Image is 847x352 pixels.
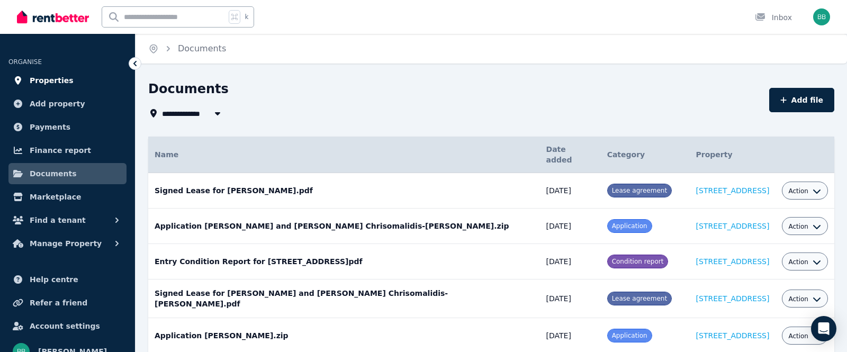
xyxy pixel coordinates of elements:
a: Documents [178,43,226,53]
span: Marketplace [30,191,81,203]
td: Signed Lease for [PERSON_NAME].pdf [148,173,540,209]
span: Add property [30,97,85,110]
a: Marketplace [8,186,127,207]
a: Account settings [8,315,127,337]
span: Lease agreement [612,187,667,194]
span: Account settings [30,320,100,332]
span: Properties [30,74,74,87]
th: Date added [540,137,601,173]
td: Entry Condition Report for [STREET_ADDRESS]pdf [148,244,540,279]
a: [STREET_ADDRESS] [696,186,770,195]
span: Action [788,222,808,231]
div: Inbox [755,12,792,23]
span: Refer a friend [30,296,87,309]
div: Open Intercom Messenger [811,316,836,341]
a: Add property [8,93,127,114]
button: Action [788,295,821,303]
td: [DATE] [540,173,601,209]
span: Application [612,332,647,339]
span: Action [788,258,808,266]
a: Payments [8,116,127,138]
button: Manage Property [8,233,127,254]
span: Application [612,222,647,230]
img: RentBetter [17,9,89,25]
td: Signed Lease for [PERSON_NAME] and [PERSON_NAME] Chrisomalidis-[PERSON_NAME].pdf [148,279,540,318]
button: Action [788,222,821,231]
span: Action [788,295,808,303]
a: Finance report [8,140,127,161]
button: Find a tenant [8,210,127,231]
span: Help centre [30,273,78,286]
a: Help centre [8,269,127,290]
a: Properties [8,70,127,91]
span: Finance report [30,144,91,157]
a: Refer a friend [8,292,127,313]
span: ORGANISE [8,58,42,66]
span: Lease agreement [612,295,667,302]
span: Name [155,150,178,159]
button: Action [788,258,821,266]
td: [DATE] [540,279,601,318]
span: Condition report [612,258,664,265]
a: [STREET_ADDRESS] [696,257,770,266]
button: Action [788,187,821,195]
h1: Documents [148,80,229,97]
a: Documents [8,163,127,184]
a: [STREET_ADDRESS] [696,331,770,340]
td: [DATE] [540,209,601,244]
th: Category [601,137,690,173]
span: Documents [30,167,77,180]
button: Action [788,332,821,340]
a: [STREET_ADDRESS] [696,294,770,303]
span: Action [788,187,808,195]
td: [DATE] [540,244,601,279]
img: Brendan Barbetti [813,8,830,25]
th: Property [690,137,776,173]
span: Action [788,332,808,340]
a: [STREET_ADDRESS] [696,222,770,230]
td: Application [PERSON_NAME] and [PERSON_NAME] Chrisomalidis-[PERSON_NAME].zip [148,209,540,244]
button: Add file [769,88,834,112]
nav: Breadcrumb [136,34,239,64]
span: Payments [30,121,70,133]
span: Find a tenant [30,214,86,227]
span: Manage Property [30,237,102,250]
span: k [245,13,248,21]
